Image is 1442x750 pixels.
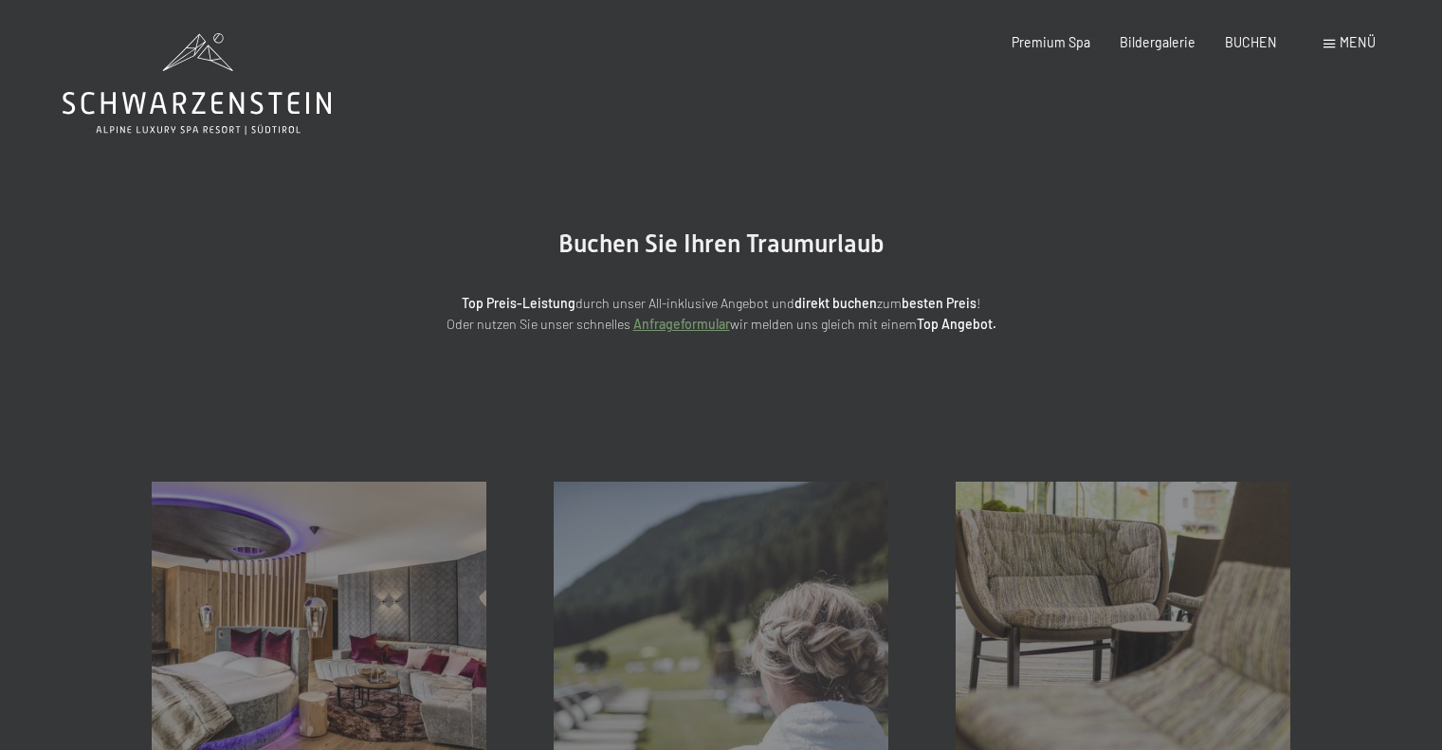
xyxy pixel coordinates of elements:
span: Buchen Sie Ihren Traumurlaub [558,229,885,258]
a: Anfrageformular [633,316,730,332]
strong: direkt buchen [794,295,877,311]
strong: Top Angebot. [917,316,996,332]
a: Bildergalerie [1120,34,1196,50]
span: Menü [1340,34,1376,50]
p: durch unser All-inklusive Angebot und zum ! Oder nutzen Sie unser schnelles wir melden uns gleich... [304,293,1139,336]
strong: besten Preis [902,295,977,311]
strong: Top Preis-Leistung [462,295,575,311]
a: BUCHEN [1225,34,1277,50]
a: Premium Spa [1012,34,1090,50]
